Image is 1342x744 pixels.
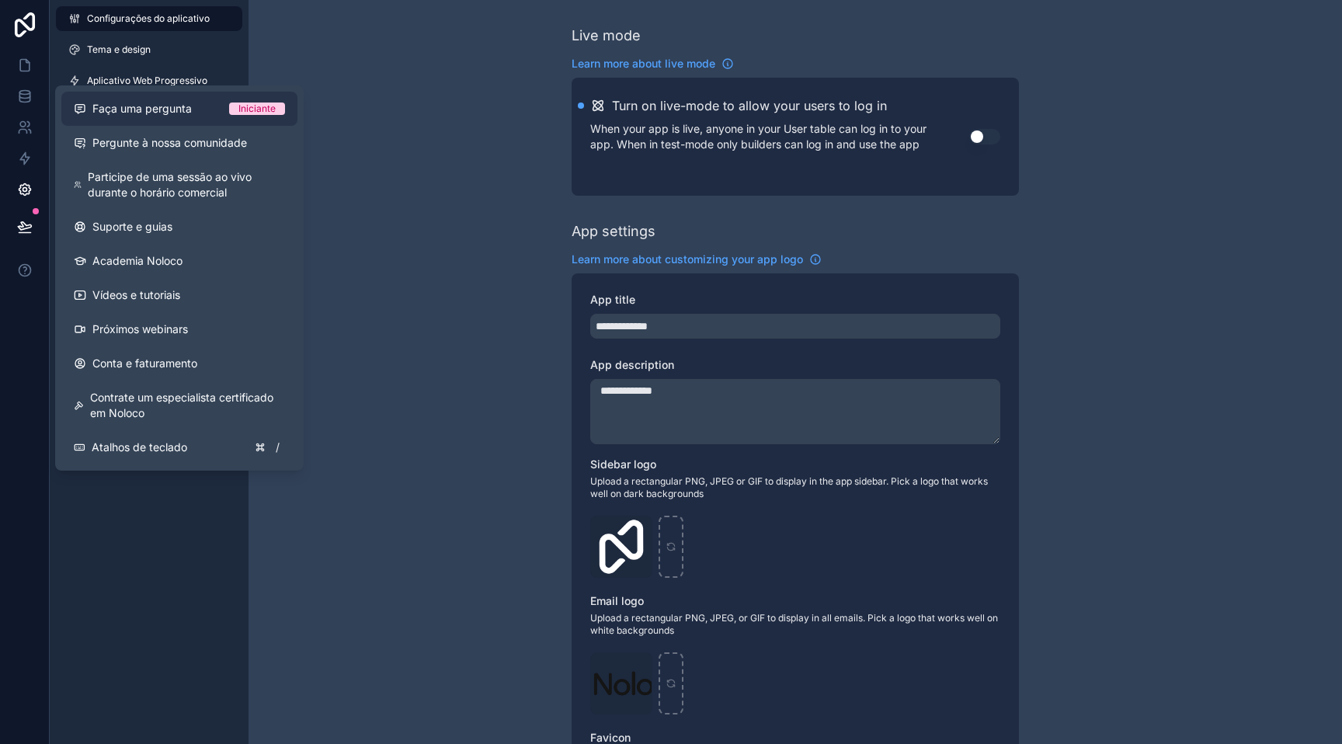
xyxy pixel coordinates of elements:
a: Participe de uma sessão ao vivo durante o horário comercial [61,160,297,210]
button: Contrate um especialista certificado em Noloco [61,381,297,430]
a: Configurações do aplicativo [56,6,242,31]
font: Academia Noloco [92,254,183,267]
font: Iniciante [238,103,276,114]
font: Conta e faturamento [92,356,197,370]
font: Contrate um especialista certificado em Noloco [90,391,273,419]
a: Conta e faturamento [61,346,297,381]
font: Próximos webinars [92,322,188,335]
span: Sidebar logo [590,457,656,471]
font: Vídeos e tutoriais [92,288,180,301]
font: Suporte e guias [92,220,172,233]
font: Participe de uma sessão ao vivo durante o horário comercial [88,170,252,199]
span: App description [590,358,674,371]
font: / [276,440,280,454]
span: Upload a rectangular PNG, JPEG or GIF to display in the app sidebar. Pick a logo that works well ... [590,475,1000,500]
h2: Turn on live-mode to allow your users to log in [612,96,887,115]
font: Pergunte à nossa comunidade [92,136,247,149]
div: App settings [572,221,655,242]
a: Learn more about customizing your app logo [572,252,822,267]
font: Faça uma pergunta [92,102,192,115]
span: Learn more about live mode [572,56,715,71]
font: Tema e design [87,43,151,55]
span: App title [590,293,635,306]
span: Email logo [590,594,644,607]
font: Aplicativo Web Progressivo [87,75,207,86]
button: Atalhos de teclado/ [61,430,297,464]
a: Aplicativo Web Progressivo [56,68,242,93]
font: Atalhos de teclado [92,440,187,454]
a: Tema e design [56,37,242,62]
a: Vídeos e tutoriais [61,278,297,312]
a: Pergunte à nossa comunidade [61,126,297,160]
span: Favicon [590,731,631,744]
span: Upload a rectangular PNG, JPEG, or GIF to display in all emails. Pick a logo that works well on w... [590,612,1000,637]
p: When your app is live, anyone in your User table can log in to your app. When in test-mode only b... [590,121,969,152]
span: Learn more about customizing your app logo [572,252,803,267]
a: Próximos webinars [61,312,297,346]
button: Faça uma perguntaIniciante [61,92,297,126]
a: Learn more about live mode [572,56,734,71]
a: Academia Noloco [61,244,297,278]
font: Configurações do aplicativo [87,12,210,24]
a: Suporte e guias [61,210,297,244]
div: Live mode [572,25,641,47]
